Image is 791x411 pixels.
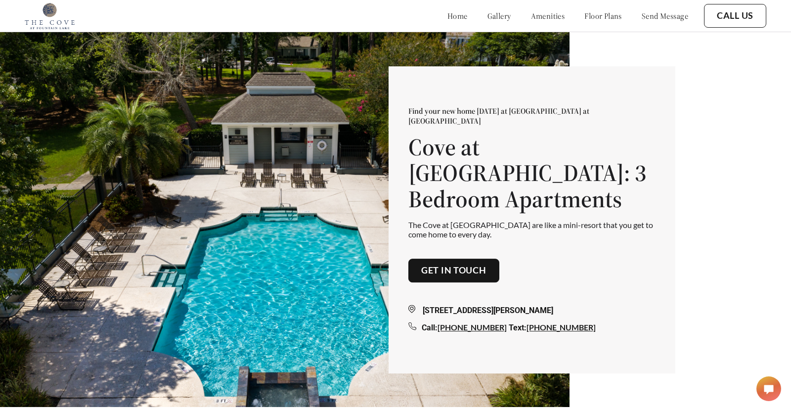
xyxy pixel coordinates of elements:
div: [STREET_ADDRESS][PERSON_NAME] [408,305,656,317]
img: cove_at_fountain_lake_logo.png [25,2,75,29]
a: Get in touch [421,265,486,276]
span: Text: [509,323,527,332]
a: send message [642,11,688,21]
h1: Cove at [GEOGRAPHIC_DATA]: 3 Bedroom Apartments [408,134,656,212]
button: Call Us [704,4,766,28]
a: [PHONE_NUMBER] [438,322,507,332]
a: amenities [531,11,565,21]
p: The Cove at [GEOGRAPHIC_DATA] are like a mini-resort that you get to come home to every day. [408,220,656,239]
a: gallery [487,11,511,21]
p: Find your new home [DATE] at [GEOGRAPHIC_DATA] at [GEOGRAPHIC_DATA] [408,106,656,126]
span: Call: [422,323,438,332]
button: Get in touch [408,259,499,282]
a: Call Us [717,10,753,21]
a: floor plans [584,11,622,21]
a: home [447,11,468,21]
a: [PHONE_NUMBER] [527,322,596,332]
